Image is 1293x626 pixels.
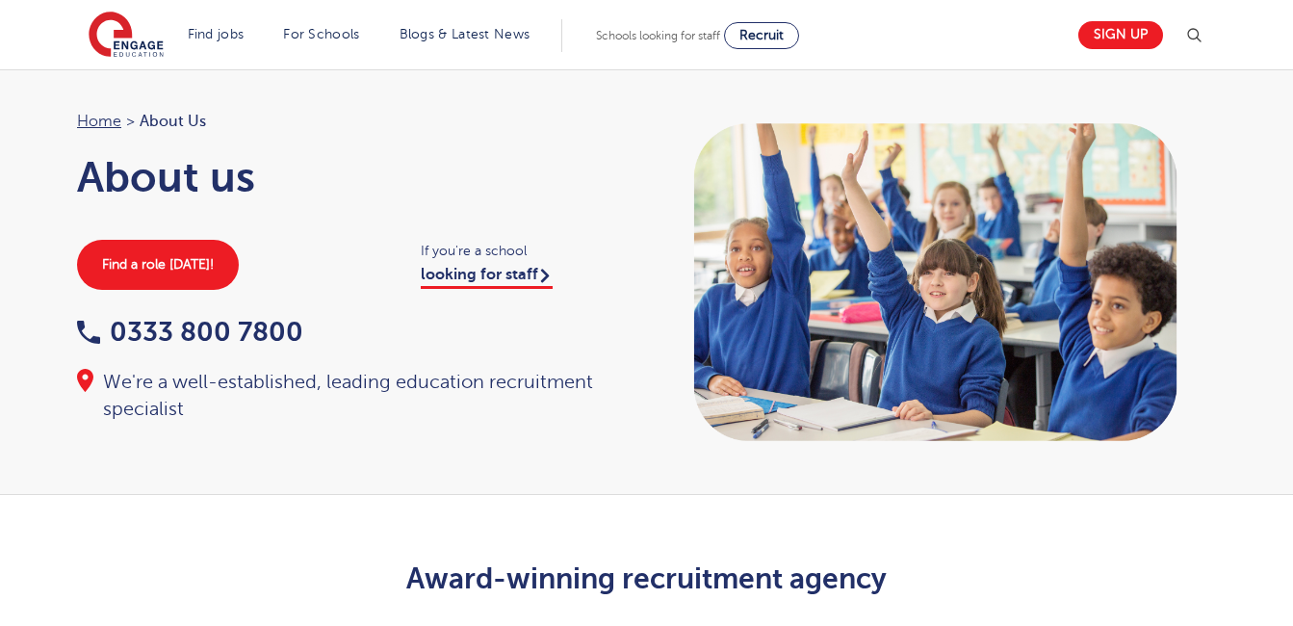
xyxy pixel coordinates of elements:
[140,109,206,134] span: About Us
[77,153,628,201] h1: About us
[188,27,245,41] a: Find jobs
[400,27,530,41] a: Blogs & Latest News
[421,266,553,289] a: looking for staff
[77,240,239,290] a: Find a role [DATE]!
[174,562,1119,595] h2: Award-winning recruitment agency
[77,113,121,130] a: Home
[283,27,359,41] a: For Schools
[77,369,628,423] div: We're a well-established, leading education recruitment specialist
[77,317,303,347] a: 0333 800 7800
[724,22,799,49] a: Recruit
[596,29,720,42] span: Schools looking for staff
[739,28,784,42] span: Recruit
[1078,21,1163,49] a: Sign up
[126,113,135,130] span: >
[89,12,164,60] img: Engage Education
[77,109,628,134] nav: breadcrumb
[421,240,628,262] span: If you're a school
